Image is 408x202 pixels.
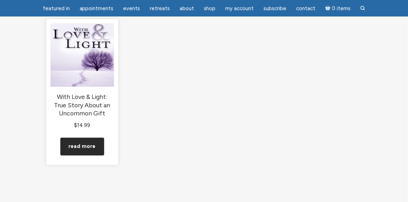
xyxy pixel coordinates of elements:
a: With Love & Light: True Story About an Uncommon Gift $14.99 [51,23,114,130]
span: Appointments [80,5,114,12]
a: Shop [200,2,220,15]
a: Contact [292,2,320,15]
span: 0 items [332,6,350,11]
a: Retreats [146,2,174,15]
span: My Account [226,5,254,12]
a: Subscribe [260,2,291,15]
h2: With Love & Light: True Story About an Uncommon Gift [51,93,114,117]
span: Contact [296,5,316,12]
a: featured in [39,2,74,15]
a: Appointments [75,2,118,15]
span: featured in [43,5,70,12]
span: Retreats [150,5,170,12]
a: My Account [221,2,258,15]
i: Cart [326,5,332,12]
span: $ [74,122,77,129]
a: Cart0 items [321,1,355,15]
bdi: 14.99 [74,122,90,129]
span: About [180,5,194,12]
a: Read more about “With Love & Light: True Story About an Uncommon Gift” [60,138,104,156]
span: Subscribe [264,5,287,12]
a: About [176,2,199,15]
a: Events [119,2,145,15]
span: Events [123,5,140,12]
span: Shop [204,5,216,12]
img: With Love & Light: True Story About an Uncommon Gift [51,23,114,87]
